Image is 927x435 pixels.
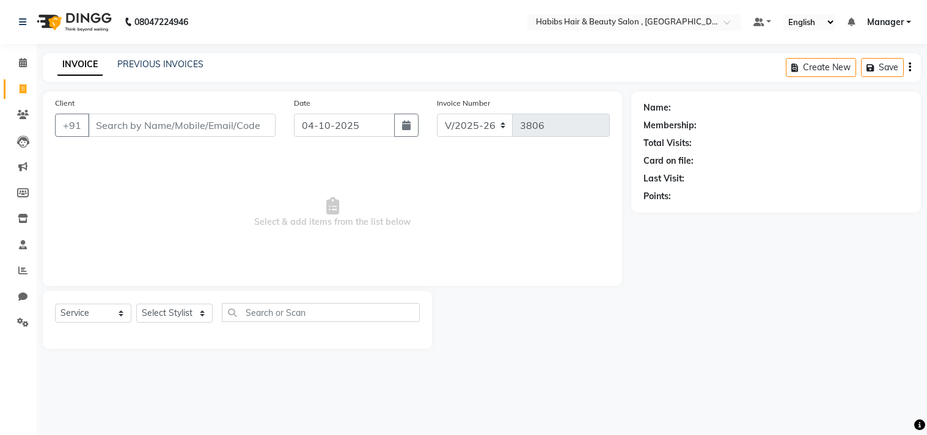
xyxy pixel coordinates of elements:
a: PREVIOUS INVOICES [117,59,203,70]
div: Total Visits: [643,137,692,150]
span: Manager [867,16,904,29]
div: Card on file: [643,155,694,167]
label: Client [55,98,75,109]
button: Create New [786,58,856,77]
label: Date [294,98,310,109]
button: +91 [55,114,89,137]
button: Save [861,58,904,77]
input: Search by Name/Mobile/Email/Code [88,114,276,137]
div: Name: [643,101,671,114]
div: Points: [643,190,671,203]
a: INVOICE [57,54,103,76]
label: Invoice Number [437,98,490,109]
span: Select & add items from the list below [55,152,610,274]
b: 08047224946 [134,5,188,39]
div: Membership: [643,119,697,132]
input: Search or Scan [222,303,420,322]
img: logo [31,5,115,39]
div: Last Visit: [643,172,684,185]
